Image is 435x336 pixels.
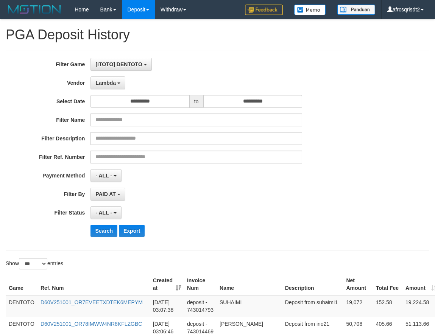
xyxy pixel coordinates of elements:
button: Lambda [90,76,125,89]
img: Feedback.jpg [245,5,283,15]
a: D60V251001_OR78IMWW4NR8KFLZGBC [41,321,142,327]
th: Name [217,274,282,295]
img: Button%20Memo.svg [294,5,326,15]
button: - ALL - [90,206,121,219]
td: SUHAIMI [217,295,282,317]
td: [DATE] 03:07:38 [150,295,184,317]
h1: PGA Deposit History [6,27,429,42]
select: Showentries [19,258,47,269]
img: panduan.png [337,5,375,15]
label: Show entries [6,258,63,269]
span: to [189,95,204,108]
td: DENTOTO [6,295,37,317]
th: Ref. Num [37,274,150,295]
td: Deposit from suhaimi1 [282,295,343,317]
span: [ITOTO] DENTOTO [95,61,142,67]
span: - ALL - [95,173,112,179]
img: MOTION_logo.png [6,4,63,15]
td: 152.58 [373,295,402,317]
button: PAID AT [90,188,125,201]
th: Total Fee [373,274,402,295]
span: Lambda [95,80,116,86]
button: - ALL - [90,169,121,182]
a: D60V251001_OR7EVEETXDTEK6MEPYM [41,299,143,305]
td: 19,072 [343,295,373,317]
th: Game [6,274,37,295]
th: Net Amount [343,274,373,295]
button: Export [119,225,145,237]
span: PAID AT [95,191,115,197]
button: Search [90,225,117,237]
th: Invoice Num [184,274,217,295]
th: Description [282,274,343,295]
td: deposit - 743014793 [184,295,217,317]
button: [ITOTO] DENTOTO [90,58,151,71]
th: Created at: activate to sort column ascending [150,274,184,295]
span: - ALL - [95,210,112,216]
